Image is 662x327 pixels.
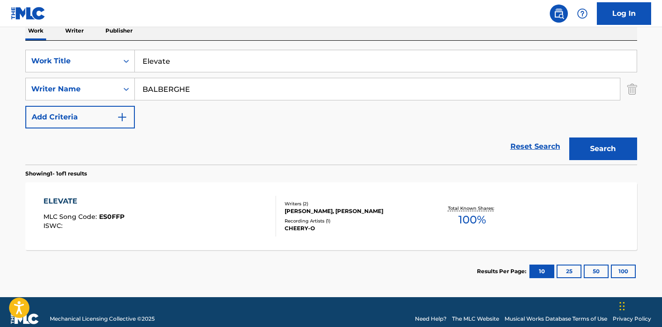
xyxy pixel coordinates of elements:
img: help [577,8,588,19]
button: Search [569,137,637,160]
p: Publisher [103,21,135,40]
div: Writers ( 2 ) [285,200,421,207]
p: Work [25,21,46,40]
span: 100 % [458,212,486,228]
img: search [553,8,564,19]
div: CHEERY-O [285,224,421,232]
div: ELEVATE [43,196,124,207]
button: Add Criteria [25,106,135,128]
p: Total Known Shares: [448,205,496,212]
div: [PERSON_NAME], [PERSON_NAME] [285,207,421,215]
div: Work Title [31,56,113,66]
img: logo [11,313,39,324]
div: Help [573,5,591,23]
span: ES0FFP [99,213,124,221]
button: 10 [529,265,554,278]
p: Showing 1 - 1 of 1 results [25,170,87,178]
a: Need Help? [415,315,447,323]
img: 9d2ae6d4665cec9f34b9.svg [117,112,128,123]
div: Writer Name [31,84,113,95]
button: 25 [557,265,581,278]
a: Public Search [550,5,568,23]
a: Privacy Policy [613,315,651,323]
a: Musical Works Database Terms of Use [505,315,607,323]
iframe: Chat Widget [617,284,662,327]
button: 50 [584,265,609,278]
img: Delete Criterion [627,78,637,100]
p: Writer [62,21,86,40]
a: ELEVATEMLC Song Code:ES0FFPISWC:Writers (2)[PERSON_NAME], [PERSON_NAME]Recording Artists (1)CHEER... [25,182,637,250]
a: The MLC Website [452,315,499,323]
a: Log In [597,2,651,25]
span: Mechanical Licensing Collective © 2025 [50,315,155,323]
img: MLC Logo [11,7,46,20]
a: Reset Search [506,137,565,156]
button: 100 [611,265,636,278]
form: Search Form [25,50,637,165]
div: Recording Artists ( 1 ) [285,218,421,224]
div: Drag [619,293,625,320]
p: Results Per Page: [477,267,529,275]
span: MLC Song Code : [43,213,99,221]
span: ISWC : [43,222,65,230]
